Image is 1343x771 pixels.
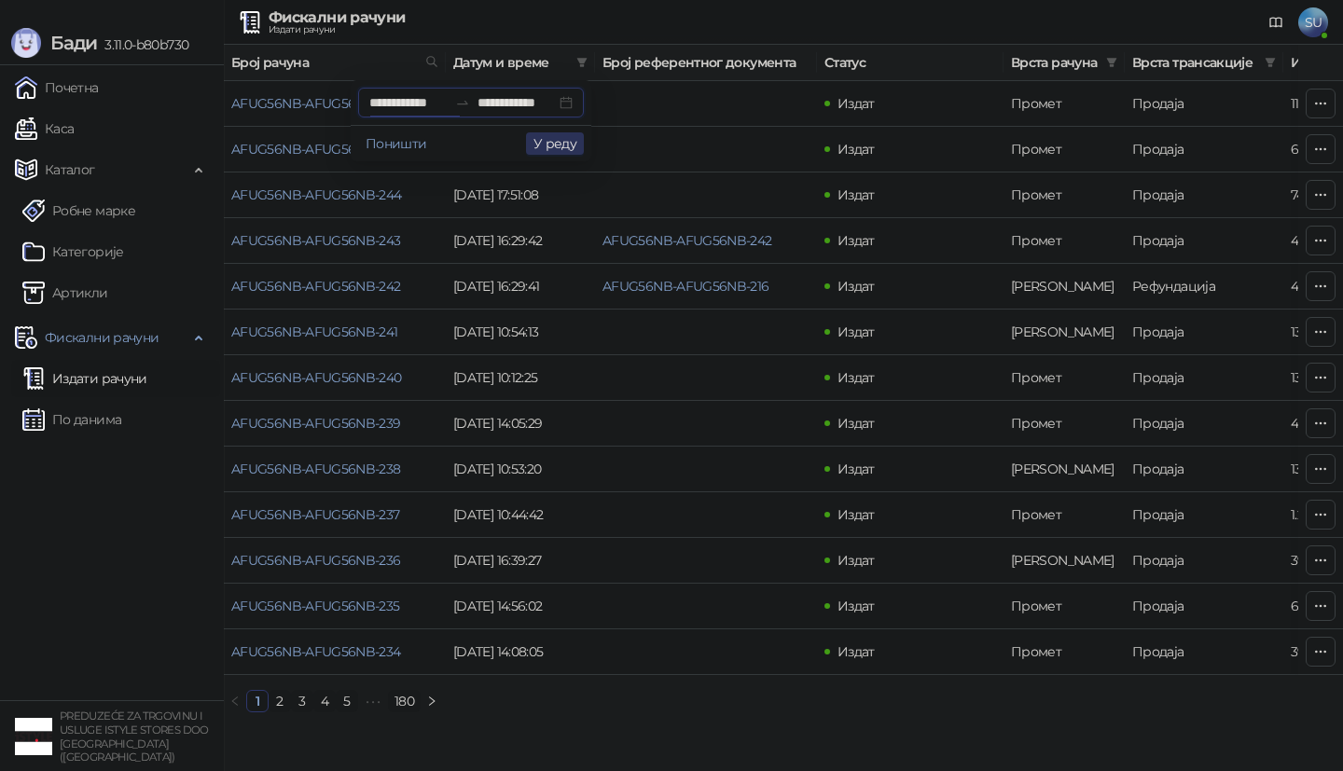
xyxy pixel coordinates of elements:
[1004,355,1125,401] td: Промет
[446,584,595,629] td: [DATE] 14:56:02
[231,415,401,432] a: AFUG56NB-AFUG56NB-239
[1004,127,1125,172] td: Промет
[1125,492,1283,538] td: Продаја
[446,492,595,538] td: [DATE] 10:44:42
[22,401,121,438] a: По данима
[446,218,595,264] td: [DATE] 16:29:42
[526,132,584,155] button: У реду
[224,690,246,712] button: left
[60,709,209,764] small: PREDUZEĆE ZA TRGOVINU I USLUGE ISTYLE STORES DOO [GEOGRAPHIC_DATA] ([GEOGRAPHIC_DATA])
[313,690,336,712] li: 4
[224,264,446,310] td: AFUG56NB-AFUG56NB-242
[388,690,421,712] li: 180
[838,186,875,203] span: Издат
[50,32,97,54] span: Бади
[1125,355,1283,401] td: Продаја
[1102,48,1121,76] span: filter
[224,310,446,355] td: AFUG56NB-AFUG56NB-241
[358,132,435,155] button: Поништи
[224,492,446,538] td: AFUG56NB-AFUG56NB-237
[838,552,875,569] span: Издат
[269,10,405,25] div: Фискални рачуни
[224,690,246,712] li: Претходна страна
[838,643,875,660] span: Издат
[22,274,108,311] a: ArtikliАртикли
[224,538,446,584] td: AFUG56NB-AFUG56NB-236
[1298,7,1328,37] span: SU
[1125,45,1283,81] th: Врста трансакције
[291,690,313,712] li: 3
[1004,629,1125,675] td: Промет
[1004,45,1125,81] th: Врста рачуна
[269,25,405,34] div: Издати рачуни
[573,48,591,76] span: filter
[231,461,401,477] a: AFUG56NB-AFUG56NB-238
[838,415,875,432] span: Издат
[231,232,401,249] a: AFUG56NB-AFUG56NB-243
[224,218,446,264] td: AFUG56NB-AFUG56NB-243
[22,360,147,397] a: Издати рачуни
[270,691,290,711] a: 2
[22,282,45,304] img: Artikli
[838,369,875,386] span: Издат
[1106,57,1117,68] span: filter
[446,310,595,355] td: [DATE] 10:54:13
[45,319,159,356] span: Фискални рачуни
[231,52,418,73] span: Број рачуна
[15,110,74,147] a: Каса
[421,690,443,712] button: right
[576,57,588,68] span: filter
[426,695,437,707] span: right
[231,552,401,569] a: AFUG56NB-AFUG56NB-236
[336,690,358,712] li: 5
[838,598,875,614] span: Издат
[838,278,875,295] span: Издат
[595,45,817,81] th: Број референтног документа
[1004,447,1125,492] td: Аванс
[224,45,446,81] th: Број рачуна
[1004,81,1125,127] td: Промет
[838,324,875,340] span: Издат
[358,690,388,712] li: Следећих 5 Страна
[45,151,95,188] span: Каталог
[838,461,875,477] span: Издат
[224,172,446,218] td: AFUG56NB-AFUG56NB-244
[1125,264,1283,310] td: Рефундација
[455,95,470,110] span: swap-right
[247,691,268,711] a: 1
[358,690,388,712] span: •••
[1004,492,1125,538] td: Промет
[231,324,398,340] a: AFUG56NB-AFUG56NB-241
[602,278,769,295] a: AFUG56NB-AFUG56NB-216
[337,691,357,711] a: 5
[231,643,401,660] a: AFUG56NB-AFUG56NB-234
[838,95,875,112] span: Издат
[817,45,1004,81] th: Статус
[1004,218,1125,264] td: Промет
[1125,538,1283,584] td: Продаја
[1125,584,1283,629] td: Продаја
[446,629,595,675] td: [DATE] 14:08:05
[446,264,595,310] td: [DATE] 16:29:41
[1125,127,1283,172] td: Продаја
[1004,310,1125,355] td: Аванс
[292,691,312,711] a: 3
[1261,7,1291,37] a: Документација
[838,232,875,249] span: Издат
[1011,52,1099,73] span: Врста рачуна
[229,695,241,707] span: left
[455,95,470,110] span: to
[446,355,595,401] td: [DATE] 10:12:25
[1125,218,1283,264] td: Продаја
[1125,81,1283,127] td: Продаја
[231,141,401,158] a: AFUG56NB-AFUG56NB-245
[1004,538,1125,584] td: Аванс
[1125,629,1283,675] td: Продаја
[1125,401,1283,447] td: Продаја
[231,95,402,112] a: AFUG56NB-AFUG56NB-246
[15,718,52,755] img: 64x64-companyLogo-77b92cf4-9946-4f36-9751-bf7bb5fd2c7d.png
[231,186,402,203] a: AFUG56NB-AFUG56NB-244
[22,233,124,270] a: Категорије
[1132,52,1257,73] span: Врста трансакције
[1004,401,1125,447] td: Промет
